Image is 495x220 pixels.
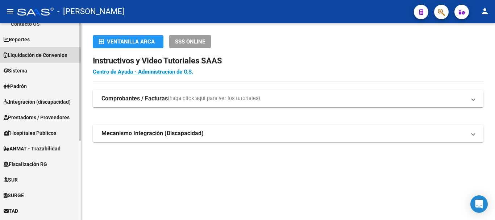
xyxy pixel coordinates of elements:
span: SSS ONLINE [175,38,205,45]
mat-expansion-panel-header: Mecanismo Integración (Discapacidad) [93,125,483,142]
mat-icon: person [481,7,489,16]
mat-expansion-panel-header: Comprobantes / Facturas(haga click aquí para ver los tutoriales) [93,90,483,107]
span: ANMAT - Trazabilidad [4,145,61,153]
span: - [PERSON_NAME] [57,4,124,20]
span: Reportes [4,36,30,43]
strong: Comprobantes / Facturas [101,95,168,103]
button: SSS ONLINE [169,35,211,48]
span: Integración (discapacidad) [4,98,71,106]
span: Sistema [4,67,27,75]
strong: Mecanismo Integración (Discapacidad) [101,129,204,137]
button: Ventanilla ARCA [93,35,163,48]
span: Fiscalización RG [4,160,47,168]
span: (haga click aquí para ver los tutoriales) [168,95,260,103]
span: Prestadores / Proveedores [4,113,70,121]
span: Hospitales Públicos [4,129,56,137]
h2: Instructivos y Video Tutoriales SAAS [93,54,483,68]
mat-icon: menu [6,7,14,16]
span: Padrón [4,82,27,90]
div: Ventanilla ARCA [99,35,158,48]
span: Liquidación de Convenios [4,51,67,59]
span: SURGE [4,191,24,199]
a: Centro de Ayuda - Administración de O.S. [93,69,193,75]
span: TAD [4,207,18,215]
span: SUR [4,176,18,184]
div: Open Intercom Messenger [470,195,488,213]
